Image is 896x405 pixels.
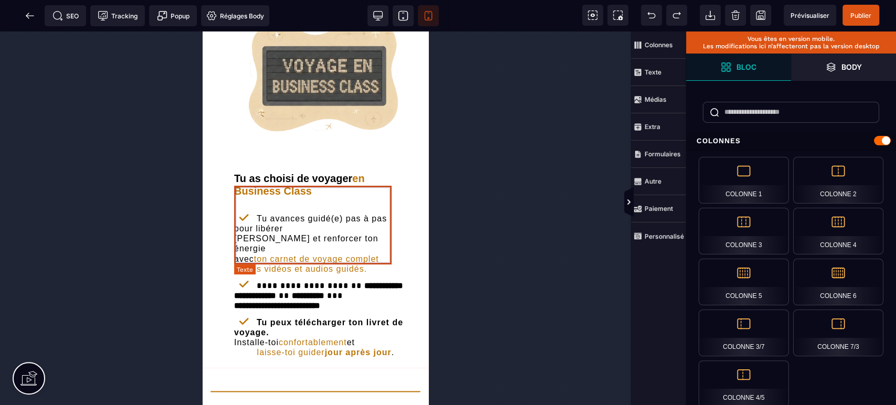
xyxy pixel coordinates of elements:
div: Colonne 4 [793,208,883,254]
div: Colonne 6 [793,259,883,305]
span: Ouvrir les calques [791,54,896,81]
strong: Colonnes [645,41,673,49]
span: Médias [631,86,686,113]
span: Popup [157,10,189,21]
span: Tracking [98,10,138,21]
span: Formulaires [631,141,686,168]
span: Enregistrer [750,5,771,26]
div: Colonne 2 [793,157,883,204]
span: Publier [850,12,871,19]
span: Voir bureau [367,5,388,26]
span: Aperçu [784,5,836,26]
span: Créer une alerte modale [149,5,197,26]
span: Métadata SEO [45,5,86,26]
span: Nettoyage [725,5,746,26]
div: Colonne 7/3 [793,310,883,356]
span: Texte [631,59,686,86]
span: Extra [631,113,686,141]
strong: Extra [645,123,660,131]
text: Installe-toi et . [31,284,201,328]
span: Voir les composants [582,5,603,26]
span: Prévisualiser [790,12,829,19]
span: Colonnes [631,31,686,59]
span: Retour [19,5,40,26]
span: SEO [52,10,79,21]
span: Ouvrir les blocs [686,54,791,81]
div: Colonne 1 [699,157,789,204]
span: Réglages Body [206,10,264,21]
strong: Body [841,63,862,71]
span: Paiement [631,195,686,222]
b: Tu peux télécharger ton livret de voyage. [31,286,201,305]
strong: Formulaires [645,150,681,158]
span: Rétablir [666,5,687,26]
div: Colonne 3 [699,208,789,254]
text: Tu avances guidé(e) pas à pas pour libérer [PERSON_NAME] et renforcer ton énergie avec [31,180,184,244]
strong: Médias [645,95,667,103]
span: Capture d'écran [607,5,628,26]
strong: Personnalisé [645,232,684,240]
p: Vous êtes en version mobile. [691,35,891,42]
span: Défaire [641,5,662,26]
strong: Paiement [645,205,673,212]
div: Colonne 3/7 [699,310,789,356]
p: Les modifications ici n’affecteront pas la version desktop [691,42,891,50]
span: Voir tablette [393,5,414,26]
div: Colonne 5 [699,259,789,305]
span: Personnalisé [631,222,686,250]
span: Voir mobile [418,5,439,26]
div: Colonnes [686,131,896,151]
div: Tu as choisi de voyager [31,141,202,166]
strong: Autre [645,177,661,185]
span: Enregistrer le contenu [842,5,879,26]
strong: Texte [645,68,661,76]
span: Importer [700,5,721,26]
span: Afficher les vues [686,187,697,218]
span: Favicon [201,5,269,26]
span: Code de suivi [90,5,145,26]
span: Autre [631,168,686,195]
strong: Bloc [736,63,756,71]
